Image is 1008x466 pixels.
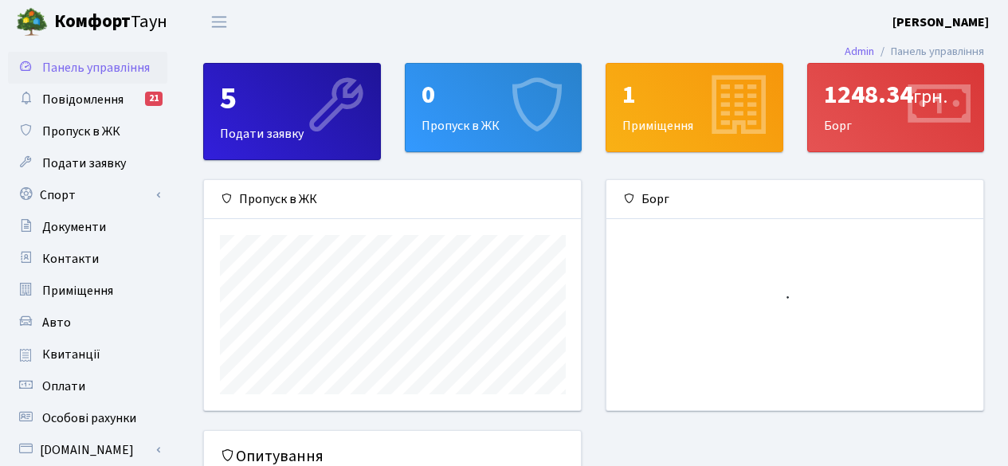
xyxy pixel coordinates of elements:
[8,116,167,147] a: Пропуск в ЖК
[42,250,99,268] span: Контакти
[42,282,113,300] span: Приміщення
[808,64,984,151] div: Борг
[8,147,167,179] a: Подати заявку
[42,123,120,140] span: Пропуск в ЖК
[8,52,167,84] a: Панель управління
[42,218,106,236] span: Документи
[42,91,124,108] span: Повідомлення
[199,9,239,35] button: Переключити навігацію
[606,180,983,219] div: Борг
[8,275,167,307] a: Приміщення
[8,179,167,211] a: Спорт
[203,63,381,160] a: 5Подати заявку
[145,92,163,106] div: 21
[821,35,1008,69] nav: breadcrumb
[622,80,767,110] div: 1
[42,314,71,331] span: Авто
[8,307,167,339] a: Авто
[606,64,782,151] div: Приміщення
[8,434,167,466] a: [DOMAIN_NAME]
[54,9,131,34] b: Комфорт
[16,6,48,38] img: logo.png
[42,155,126,172] span: Подати заявку
[892,14,989,31] b: [PERSON_NAME]
[42,59,150,76] span: Панель управління
[8,402,167,434] a: Особові рахунки
[892,13,989,32] a: [PERSON_NAME]
[845,43,874,60] a: Admin
[8,243,167,275] a: Контакти
[824,80,968,110] div: 1248.34
[8,84,167,116] a: Повідомлення21
[42,409,136,427] span: Особові рахунки
[422,80,566,110] div: 0
[606,63,783,152] a: 1Приміщення
[8,370,167,402] a: Оплати
[405,63,582,152] a: 0Пропуск в ЖК
[8,339,167,370] a: Квитанції
[8,211,167,243] a: Документи
[220,80,364,118] div: 5
[220,447,565,466] h5: Опитування
[54,9,167,36] span: Таун
[42,378,85,395] span: Оплати
[42,346,100,363] span: Квитанції
[406,64,582,151] div: Пропуск в ЖК
[204,180,581,219] div: Пропуск в ЖК
[874,43,984,61] li: Панель управління
[204,64,380,159] div: Подати заявку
